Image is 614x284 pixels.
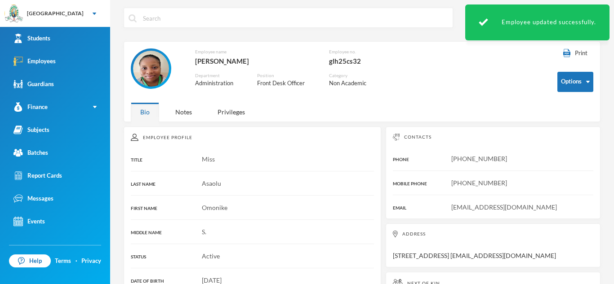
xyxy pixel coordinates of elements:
a: Privacy [81,257,101,266]
div: Contacts [393,134,593,140]
button: Print [557,48,593,58]
div: Report Cards [13,171,62,180]
div: Subjects [13,125,49,135]
div: Students [13,34,50,43]
div: glh25cs32 [329,55,400,67]
div: Notes [166,102,201,122]
div: Administration [195,79,244,88]
div: · [76,257,77,266]
button: Options [557,72,593,92]
img: logo [5,5,23,23]
div: Events [13,217,45,226]
span: Active [202,252,220,260]
input: Search [142,8,448,28]
span: [EMAIL_ADDRESS][DOMAIN_NAME] [451,203,557,211]
span: Asaolu [202,179,221,187]
span: Miss [202,155,215,163]
span: Omonike [202,204,227,211]
div: Employee updated successfully. [465,4,610,40]
div: Privileges [208,102,254,122]
span: [DATE] [202,276,222,284]
div: Guardians [13,79,54,89]
div: Employee name [195,48,315,55]
div: Messages [13,194,53,203]
div: [PERSON_NAME] [195,55,315,67]
div: Non Academic [329,79,377,88]
div: Category [329,72,377,79]
span: S. [202,228,206,236]
img: search [129,14,137,22]
div: Bio [131,102,159,122]
a: Help [9,254,51,268]
div: Employee no. [329,48,400,55]
div: Department [195,72,244,79]
a: Terms [55,257,71,266]
div: Front Desk Officer [257,79,315,88]
img: EMPLOYEE [133,51,169,87]
div: Employee Profile [131,134,374,141]
div: [GEOGRAPHIC_DATA] [27,9,84,17]
div: Employees [13,57,56,66]
div: [STREET_ADDRESS] [EMAIL_ADDRESS][DOMAIN_NAME] [386,223,601,267]
span: [PHONE_NUMBER] [451,155,507,162]
span: [PHONE_NUMBER] [451,179,507,187]
div: Finance [13,102,48,112]
div: Address [393,231,593,237]
div: Position [257,72,315,79]
div: Batches [13,148,48,157]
